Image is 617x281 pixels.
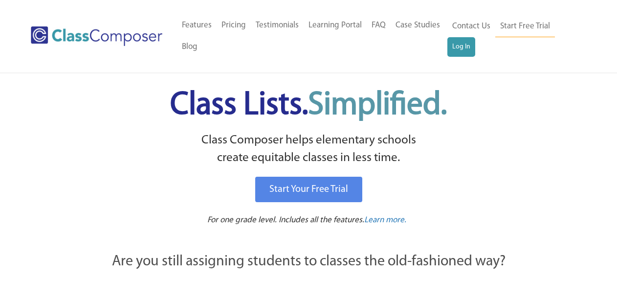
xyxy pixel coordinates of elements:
[207,216,364,224] span: For one grade level. Includes all the features.
[59,251,558,273] p: Are you still assigning students to classes the old-fashioned way?
[447,37,475,57] a: Log In
[177,15,447,58] nav: Header Menu
[251,15,304,36] a: Testimonials
[495,16,555,38] a: Start Free Trial
[308,90,447,121] span: Simplified.
[447,16,579,57] nav: Header Menu
[31,26,162,46] img: Class Composer
[58,132,559,167] p: Class Composer helps elementary schools create equitable classes in less time.
[391,15,445,36] a: Case Studies
[217,15,251,36] a: Pricing
[364,216,406,224] span: Learn more.
[177,15,217,36] a: Features
[364,214,406,227] a: Learn more.
[269,185,348,194] span: Start Your Free Trial
[447,16,495,37] a: Contact Us
[177,36,202,58] a: Blog
[304,15,367,36] a: Learning Portal
[255,177,362,202] a: Start Your Free Trial
[170,90,447,121] span: Class Lists.
[367,15,391,36] a: FAQ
